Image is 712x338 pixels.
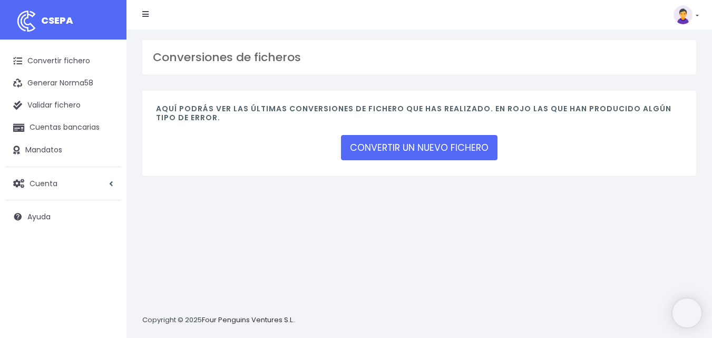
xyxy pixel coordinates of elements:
img: profile [674,5,693,24]
a: Cuenta [5,172,121,195]
a: Ayuda [5,206,121,228]
a: Validar fichero [5,94,121,117]
a: Generar Norma58 [5,72,121,94]
p: Copyright © 2025 . [142,315,296,326]
a: Mandatos [5,139,121,161]
span: Cuenta [30,178,57,188]
img: logo [13,8,40,34]
h4: Aquí podrás ver las últimas conversiones de fichero que has realizado. En rojo las que han produc... [156,104,682,128]
span: CSEPA [41,14,73,27]
a: Four Penguins Ventures S.L. [202,315,294,325]
a: Cuentas bancarias [5,117,121,139]
a: Convertir fichero [5,50,121,72]
h3: Conversiones de ficheros [153,51,686,64]
a: CONVERTIR UN NUEVO FICHERO [341,135,498,160]
span: Ayuda [27,211,51,222]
